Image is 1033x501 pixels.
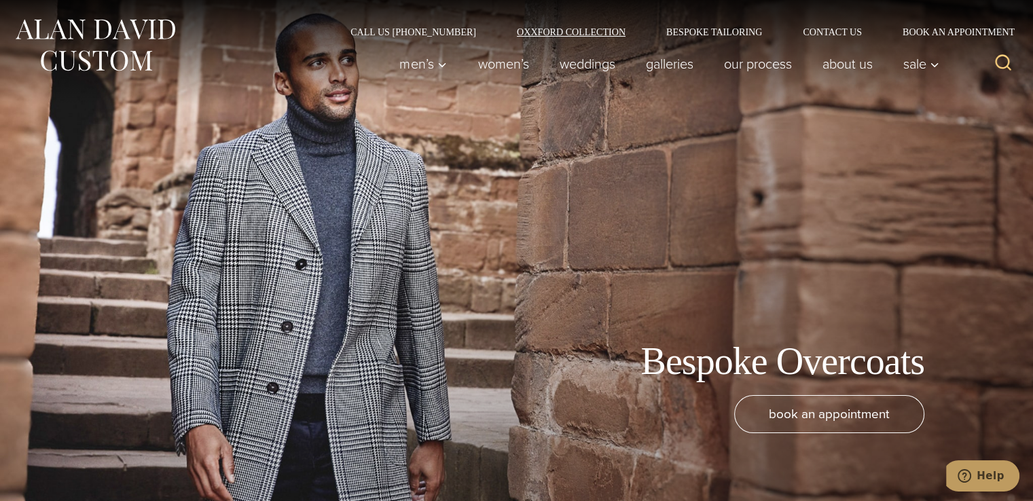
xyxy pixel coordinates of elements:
a: Oxxford Collection [496,27,646,37]
a: Bespoke Tailoring [646,27,782,37]
a: About Us [807,50,888,77]
img: Alan David Custom [14,15,177,75]
a: Contact Us [782,27,882,37]
button: Sale sub menu toggle [888,50,947,77]
a: Book an Appointment [882,27,1019,37]
a: Call Us [PHONE_NUMBER] [330,27,496,37]
button: View Search Form [987,48,1019,80]
h1: Bespoke Overcoats [640,339,924,384]
a: Women’s [463,50,544,77]
nav: Secondary Navigation [330,27,1019,37]
a: weddings [544,50,630,77]
iframe: Opens a widget where you can chat to one of our agents [946,460,1019,494]
a: Our Process [708,50,807,77]
nav: Primary Navigation [384,50,947,77]
a: book an appointment [734,395,924,433]
button: Child menu of Men’s [384,50,463,77]
a: Galleries [630,50,708,77]
span: book an appointment [769,404,890,424]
